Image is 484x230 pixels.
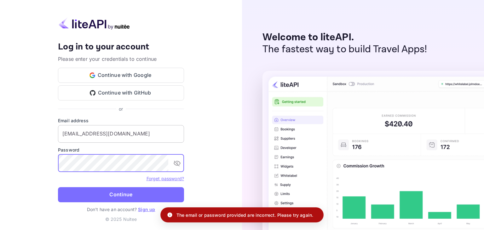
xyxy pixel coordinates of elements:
a: Sign up [138,207,155,212]
p: © 2025 Nuitee [105,216,137,222]
h4: Log in to your account [58,42,184,53]
button: Continue with Google [58,68,184,83]
p: or [119,106,123,112]
p: Please enter your credentials to continue [58,55,184,63]
button: Continue [58,187,184,202]
p: Welcome to liteAPI. [262,32,427,43]
a: Forget password? [147,175,184,181]
button: Continue with GitHub [58,85,184,101]
button: toggle password visibility [171,157,183,170]
label: Password [58,147,184,153]
p: The fastest way to build Travel Apps! [262,43,427,55]
p: The email or password provided are incorrect. Please try again. [176,212,313,218]
img: liteapi [58,17,130,30]
label: Email address [58,117,184,124]
input: Enter your email address [58,125,184,143]
p: Don't have an account? [58,206,184,213]
a: Forget password? [147,176,184,181]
